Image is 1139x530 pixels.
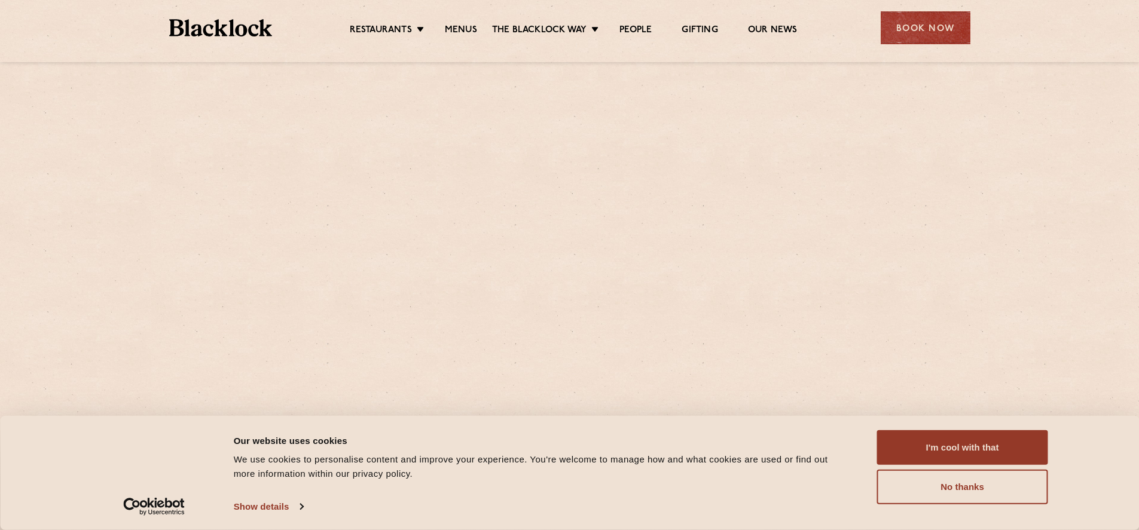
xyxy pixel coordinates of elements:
[748,24,798,38] a: Our News
[234,433,850,448] div: Our website uses cookies
[682,24,717,38] a: Gifting
[234,452,850,481] div: We use cookies to personalise content and improve your experience. You're welcome to manage how a...
[619,24,652,38] a: People
[877,430,1048,465] button: I'm cool with that
[102,498,206,516] a: Usercentrics Cookiebot - opens in a new window
[169,19,273,36] img: BL_Textured_Logo-footer-cropped.svg
[234,498,303,516] a: Show details
[877,470,1048,504] button: No thanks
[492,24,587,38] a: The Blacklock Way
[445,24,477,38] a: Menus
[350,24,412,38] a: Restaurants
[881,11,970,44] div: Book Now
